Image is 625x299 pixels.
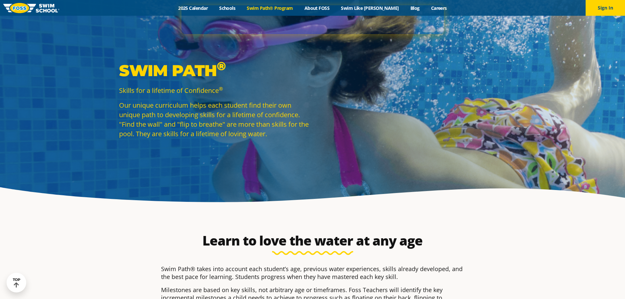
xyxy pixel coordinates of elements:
[219,85,223,92] sup: ®
[173,5,214,11] a: 2025 Calendar
[405,5,425,11] a: Blog
[425,5,452,11] a: Careers
[119,61,309,80] p: Swim Path
[299,5,335,11] a: About FOSS
[335,5,405,11] a: Swim Like [PERSON_NAME]
[603,277,618,292] iframe: Intercom live chat
[119,86,309,95] p: Skills for a lifetime of Confidence
[161,265,464,281] p: Swim Path® takes into account each student’s age, previous water experiences, skills already deve...
[119,100,309,139] p: Our unique curriculum helps each student find their own unique path to developing skills for a li...
[214,5,241,11] a: Schools
[3,3,59,13] img: FOSS Swim School Logo
[241,5,299,11] a: Swim Path® Program
[217,59,226,73] sup: ®
[158,233,468,248] h2: Learn to love the water at any age
[13,278,20,288] div: TOP
[181,5,444,34] iframe: Intercom live chat banner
